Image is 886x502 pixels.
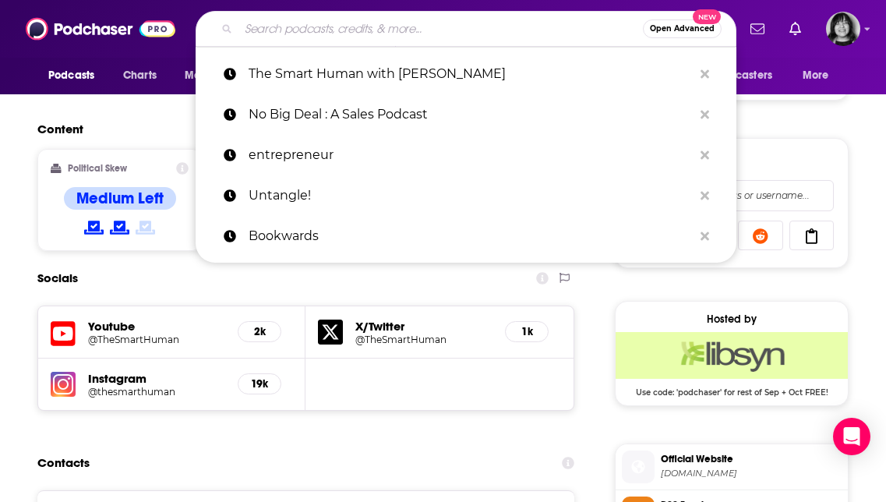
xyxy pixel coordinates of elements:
[355,334,492,345] a: @TheSmartHuman
[622,451,842,483] a: Official Website[DOMAIN_NAME]
[123,65,157,87] span: Charts
[616,332,848,396] a: Libsyn Deal: Use code: 'podchaser' for rest of Sep + Oct FREE!
[355,319,492,334] h5: X/Twitter
[196,135,736,175] a: entrepreneur
[616,379,848,398] span: Use code: 'podchaser' for rest of Sep + Oct FREE!
[174,61,260,90] button: open menu
[826,12,860,46] img: User Profile
[26,14,175,44] img: Podchaser - Follow, Share and Rate Podcasts
[88,386,225,398] a: @thesmarthuman
[249,54,693,94] p: The Smart Human with Dr. Aly Cohen
[693,9,721,24] span: New
[661,468,842,479] span: thesmarthuman.com
[196,175,736,216] a: Untangle!
[643,19,722,38] button: Open AdvancedNew
[51,372,76,397] img: iconImage
[687,61,795,90] button: open menu
[196,54,736,94] a: The Smart Human with [PERSON_NAME]
[249,216,693,256] p: Bookwards
[76,189,164,208] h4: Medium Left
[650,25,715,33] span: Open Advanced
[196,216,736,256] a: Bookwards
[251,325,268,338] h5: 2k
[196,94,736,135] a: No Big Deal : A Sales Podcast
[37,61,115,90] button: open menu
[792,61,849,90] button: open menu
[249,175,693,216] p: Untangle!
[196,11,736,47] div: Search podcasts, credits, & more...
[48,65,94,87] span: Podcasts
[744,16,771,42] a: Show notifications dropdown
[251,377,268,391] h5: 19k
[616,332,848,379] img: Libsyn Deal: Use code: 'podchaser' for rest of Sep + Oct FREE!
[238,16,643,41] input: Search podcasts, credits, & more...
[803,65,829,87] span: More
[37,122,562,136] h2: Content
[113,61,166,90] a: Charts
[661,452,842,466] span: Official Website
[783,16,807,42] a: Show notifications dropdown
[249,135,693,175] p: entrepreneur
[37,263,78,293] h2: Socials
[68,163,127,174] h2: Political Skew
[37,448,90,478] h2: Contacts
[88,371,225,386] h5: Instagram
[616,313,848,326] div: Hosted by
[249,94,693,135] p: No Big Deal : A Sales Podcast
[88,334,225,345] a: @TheSmartHuman
[789,221,835,250] a: Copy Link
[88,319,225,334] h5: Youtube
[738,221,783,250] a: Share on Reddit
[518,325,535,338] h5: 1k
[833,418,870,455] div: Open Intercom Messenger
[826,12,860,46] span: Logged in as parkdalepublicity1
[826,12,860,46] button: Show profile menu
[185,65,240,87] span: Monitoring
